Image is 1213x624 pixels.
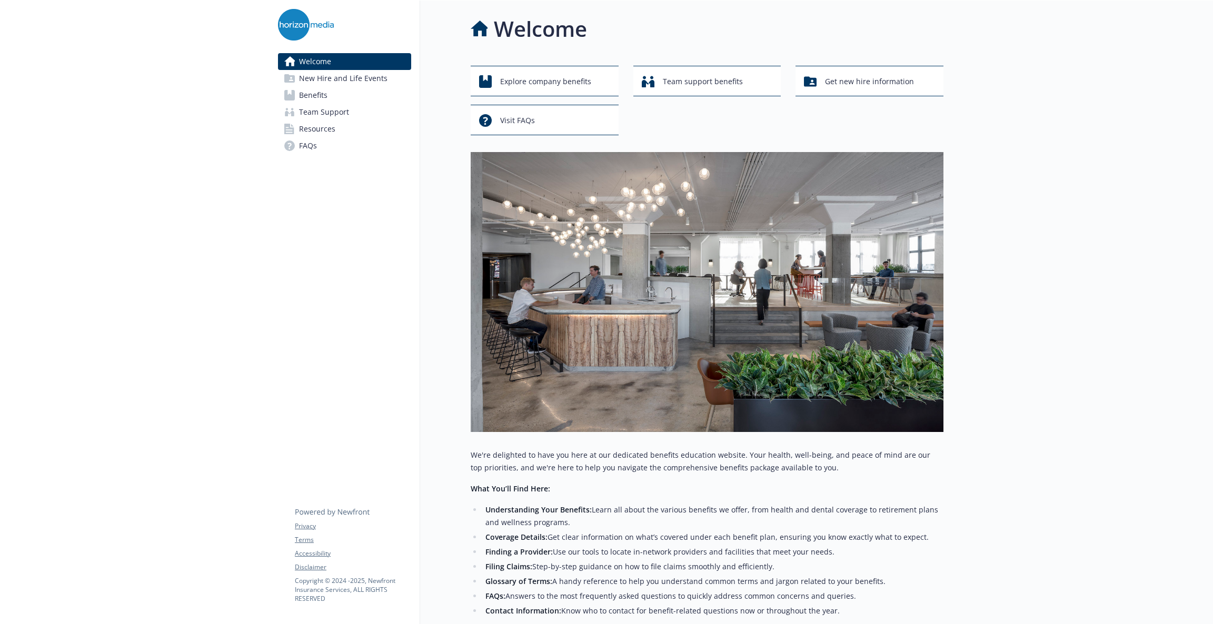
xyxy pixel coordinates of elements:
[500,72,591,92] span: Explore company benefits
[299,104,349,120] span: Team Support
[796,66,943,96] button: Get new hire information
[663,72,743,92] span: Team support benefits
[500,110,535,130] span: Visit FAQs
[482,575,943,588] li: A handy reference to help you understand common terms and jargon related to your benefits.
[299,87,327,104] span: Benefits
[471,449,943,474] p: We're delighted to have you here at our dedicated benefits education website. Your health, well-b...
[482,531,943,544] li: Get clear information on what’s covered under each benefit plan, ensuring you know exactly what t...
[825,72,914,92] span: Get new hire information
[299,53,331,70] span: Welcome
[482,560,943,573] li: Step-by-step guidance on how to file claims smoothly and efficiently.
[482,605,943,617] li: Know who to contact for benefit-related questions now or throughout the year.
[295,562,411,572] a: Disclaimer
[278,70,411,87] a: New Hire and Life Events
[485,532,548,542] strong: Coverage Details:
[482,546,943,558] li: Use our tools to locate in-network providers and facilities that meet your needs.
[278,120,411,137] a: Resources
[485,591,505,601] strong: FAQs:
[295,535,411,545] a: Terms
[299,70,387,87] span: New Hire and Life Events
[299,137,317,154] span: FAQs
[482,590,943,602] li: Answers to the most frequently asked questions to quickly address common concerns and queries.
[485,576,552,586] strong: Glossary of Terms:
[299,120,335,137] span: Resources
[485,606,561,616] strong: Contact Information:
[485,505,592,515] strong: Understanding Your Benefits:
[471,484,550,494] strong: What You’ll Find Here:
[471,152,943,432] img: overview page banner
[278,104,411,120] a: Team Support
[295,549,411,558] a: Accessibility
[471,105,619,135] button: Visit FAQs
[633,66,781,96] button: Team support benefits
[278,87,411,104] a: Benefits
[471,66,619,96] button: Explore company benefits
[278,137,411,154] a: FAQs
[494,13,587,45] h1: Welcome
[485,561,532,571] strong: Filing Claims:
[295,576,411,603] p: Copyright © 2024 - 2025 , Newfront Insurance Services, ALL RIGHTS RESERVED
[482,504,943,529] li: Learn all about the various benefits we offer, from health and dental coverage to retirement plan...
[295,521,411,531] a: Privacy
[485,547,553,557] strong: Finding a Provider:
[278,53,411,70] a: Welcome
